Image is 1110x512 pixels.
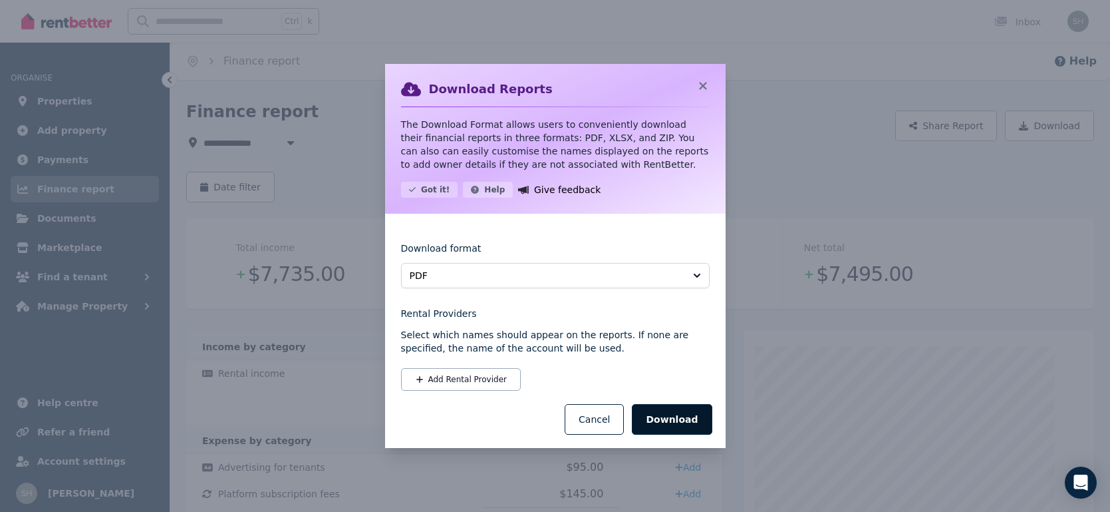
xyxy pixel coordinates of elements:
button: Got it! [401,182,458,198]
button: Download [632,404,712,435]
legend: Rental Providers [401,307,710,320]
label: Download format [401,242,482,263]
button: Add Rental Provider [401,368,521,391]
p: Select which names should appear on the reports. If none are specified, the name of the account w... [401,328,710,355]
a: Give feedback [518,182,601,198]
span: PDF [410,269,682,282]
p: The Download Format allows users to conveniently download their financial reports in three format... [401,118,710,171]
div: Open Intercom Messenger [1065,467,1097,499]
button: PDF [401,263,710,288]
button: Cancel [565,404,624,435]
h2: Download Reports [429,80,553,99]
button: Help [463,182,513,198]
